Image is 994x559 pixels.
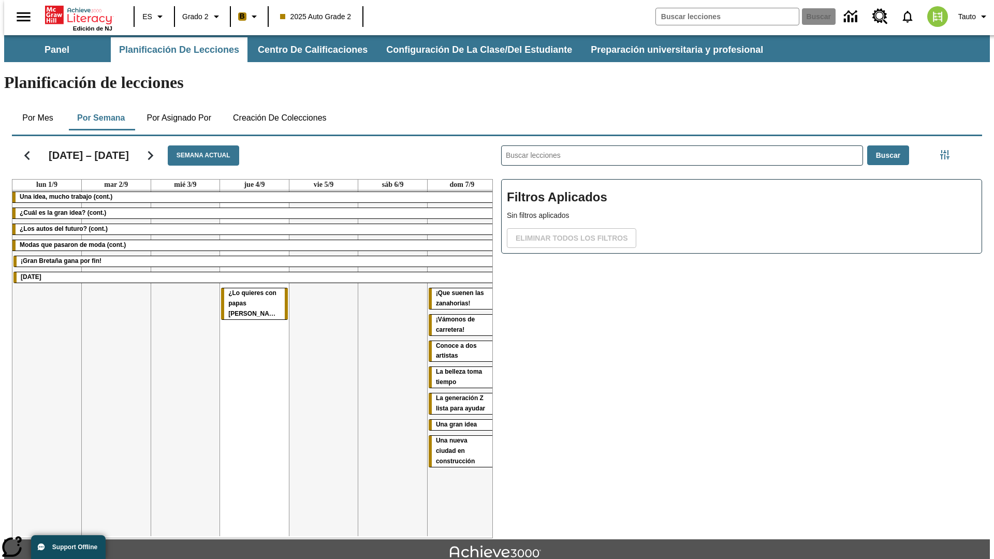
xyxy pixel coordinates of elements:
[312,180,336,190] a: 5 de septiembre de 2025
[429,393,495,414] div: La generación Z lista para ayudar
[436,394,485,412] span: La generación Z lista para ayudar
[234,7,265,26] button: Boost El color de la clase es anaranjado claro. Cambiar el color de la clase.
[429,341,495,362] div: Conoce a dos artistas
[448,180,477,190] a: 7 de septiembre de 2025
[21,273,41,281] span: Día del Trabajo
[20,225,108,232] span: ¿Los autos del futuro? (cont.)
[8,2,39,32] button: Abrir el menú lateral
[102,180,130,190] a: 2 de septiembre de 2025
[507,185,976,210] h2: Filtros Aplicados
[4,132,493,538] div: Calendario
[73,25,112,32] span: Edición de NJ
[20,241,126,248] span: Modas que pasaron de moda (cont.)
[5,37,109,62] button: Panel
[13,272,495,283] div: Día del Trabajo
[12,192,496,202] div: Una idea, mucho trabajo (cont.)
[429,420,495,430] div: Una gran idea
[934,144,955,165] button: Menú lateral de filtros
[429,288,495,309] div: ¡Que suenen las zanahorias!
[501,179,982,254] div: Filtros Aplicados
[14,142,40,169] button: Regresar
[138,106,220,130] button: Por asignado por
[927,6,948,27] img: avatar image
[250,37,376,62] button: Centro de calificaciones
[436,421,477,428] span: Una gran idea
[52,543,97,551] span: Support Offline
[429,315,495,335] div: ¡Vámonos de carretera!
[240,10,245,23] span: B
[31,535,106,559] button: Support Offline
[436,437,475,465] span: Una nueva ciudad en construcción
[111,37,247,62] button: Planificación de lecciones
[228,289,284,317] span: ¿Lo quieres con papas fritas?
[34,180,60,190] a: 1 de septiembre de 2025
[436,342,477,360] span: Conoce a dos artistas
[380,180,406,190] a: 6 de septiembre de 2025
[172,180,198,190] a: 3 de septiembre de 2025
[867,145,909,166] button: Buscar
[582,37,771,62] button: Preparación universitaria y profesional
[436,289,484,307] span: ¡Que suenen las zanahorias!
[429,436,495,467] div: Una nueva ciudad en construcción
[242,180,267,190] a: 4 de septiembre de 2025
[45,4,112,32] div: Portada
[894,3,921,30] a: Notificaciones
[502,146,863,165] input: Buscar lecciones
[178,7,227,26] button: Grado: Grado 2, Elige un grado
[4,37,772,62] div: Subbarra de navegación
[142,11,152,22] span: ES
[378,37,580,62] button: Configuración de la clase/del estudiante
[436,316,475,333] span: ¡Vámonos de carretera!
[20,209,106,216] span: ¿Cuál es la gran idea? (cont.)
[12,224,496,234] div: ¿Los autos del futuro? (cont.)
[436,368,482,386] span: La belleza toma tiempo
[137,142,164,169] button: Seguir
[866,3,894,31] a: Centro de recursos, Se abrirá en una pestaña nueva.
[12,208,496,218] div: ¿Cuál es la gran idea? (cont.)
[921,3,954,30] button: Escoja un nuevo avatar
[12,240,496,251] div: Modas que pasaron de moda (cont.)
[13,256,495,267] div: ¡Gran Bretaña gana por fin!
[21,257,101,264] span: ¡Gran Bretaña gana por fin!
[838,3,866,31] a: Centro de información
[182,11,209,22] span: Grado 2
[507,210,976,221] p: Sin filtros aplicados
[656,8,799,25] input: Buscar campo
[4,73,990,92] h1: Planificación de lecciones
[429,367,495,388] div: La belleza toma tiempo
[168,145,239,166] button: Semana actual
[49,149,129,161] h2: [DATE] – [DATE]
[493,132,982,538] div: Buscar
[4,35,990,62] div: Subbarra de navegación
[138,7,171,26] button: Lenguaje: ES, Selecciona un idioma
[20,193,112,200] span: Una idea, mucho trabajo (cont.)
[45,5,112,25] a: Portada
[221,288,288,319] div: ¿Lo quieres con papas fritas?
[225,106,335,130] button: Creación de colecciones
[69,106,133,130] button: Por semana
[280,11,352,22] span: 2025 Auto Grade 2
[958,11,976,22] span: Tauto
[954,7,994,26] button: Perfil/Configuración
[12,106,64,130] button: Por mes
